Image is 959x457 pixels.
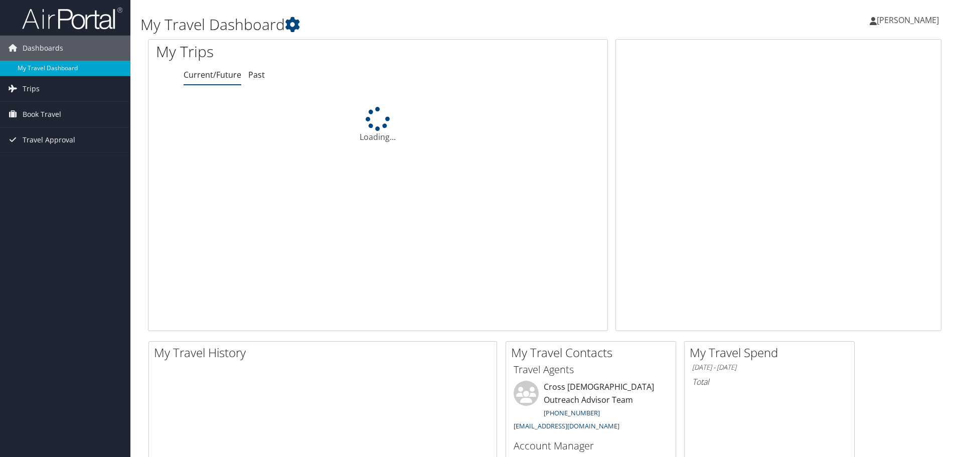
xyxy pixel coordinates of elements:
div: Loading... [148,107,607,143]
span: Book Travel [23,102,61,127]
a: Current/Future [184,69,241,80]
li: Cross [DEMOGRAPHIC_DATA] Outreach Advisor Team [509,381,673,434]
a: Past [248,69,265,80]
a: [PERSON_NAME] [870,5,949,35]
h3: Travel Agents [514,363,668,377]
a: [PHONE_NUMBER] [544,408,600,417]
span: Travel Approval [23,127,75,153]
span: Dashboards [23,36,63,61]
a: [EMAIL_ADDRESS][DOMAIN_NAME] [514,421,619,430]
h3: Account Manager [514,439,668,453]
h1: My Travel Dashboard [140,14,680,35]
h6: [DATE] - [DATE] [692,363,847,372]
h2: My Travel Spend [690,344,854,361]
h2: My Travel Contacts [511,344,676,361]
h6: Total [692,376,847,387]
span: [PERSON_NAME] [877,15,939,26]
h2: My Travel History [154,344,497,361]
h1: My Trips [156,41,409,62]
span: Trips [23,76,40,101]
img: airportal-logo.png [22,7,122,30]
